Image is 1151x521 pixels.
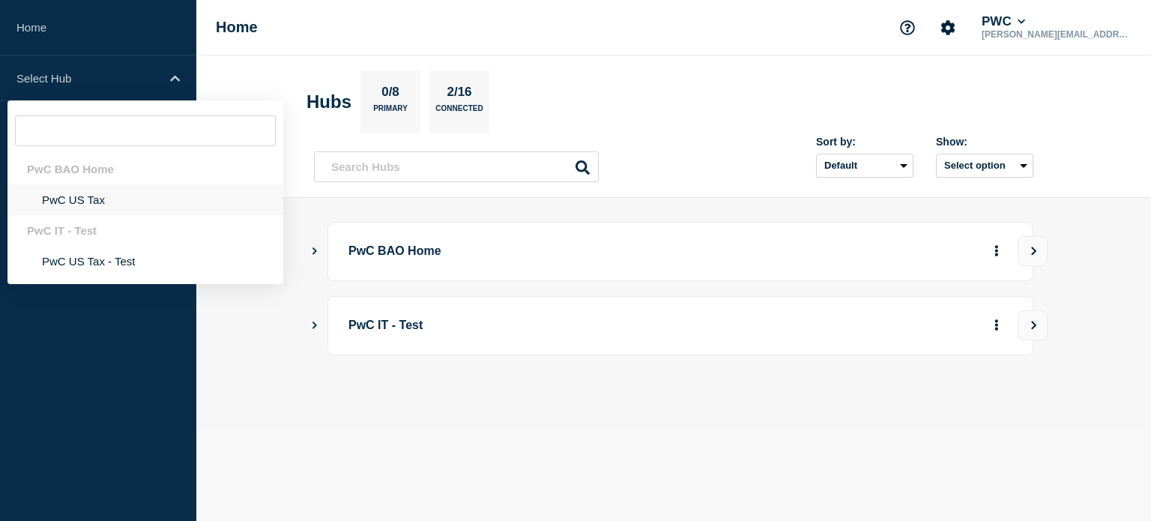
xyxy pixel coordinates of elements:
button: Show Connected Hubs [311,320,318,331]
button: More actions [987,238,1006,265]
button: PWC [979,14,1028,29]
button: Select option [936,154,1033,178]
button: Support [892,12,923,43]
button: Account settings [932,12,964,43]
h1: Home [216,19,258,36]
select: Sort by [816,154,913,178]
li: PwC US Tax - Test [7,246,283,277]
p: Select Hub [16,72,160,85]
input: Search Hubs [314,151,599,182]
p: PwC BAO Home [348,238,763,265]
button: More actions [987,312,1006,340]
div: PwC BAO Home [7,154,283,184]
li: PwC US Tax [7,184,283,215]
button: View [1018,236,1048,266]
div: Show: [936,136,1033,148]
p: 0/8 [376,85,405,104]
button: View [1018,310,1048,340]
div: PwC IT - Test [7,215,283,246]
p: [PERSON_NAME][EMAIL_ADDRESS][PERSON_NAME][DOMAIN_NAME] [979,29,1135,40]
p: Primary [373,104,408,120]
p: Connected [435,104,483,120]
p: 2/16 [441,85,477,104]
p: PwC IT - Test [348,312,763,340]
button: Show Connected Hubs [311,246,318,257]
h2: Hubs [306,91,351,112]
div: Sort by: [816,136,913,148]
